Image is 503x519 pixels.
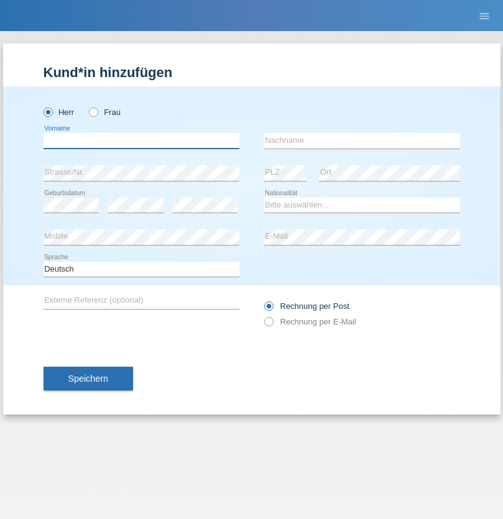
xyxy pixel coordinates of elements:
label: Rechnung per E-Mail [264,317,356,326]
input: Rechnung per E-Mail [264,317,272,333]
input: Frau [89,108,97,116]
span: Speichern [68,374,108,384]
i: menu [478,10,491,22]
input: Herr [44,108,52,116]
label: Rechnung per Post [264,301,349,311]
button: Speichern [44,367,133,390]
label: Herr [44,108,75,117]
a: menu [472,12,497,19]
input: Rechnung per Post [264,301,272,317]
label: Frau [89,108,121,117]
h1: Kund*in hinzufügen [44,65,460,80]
